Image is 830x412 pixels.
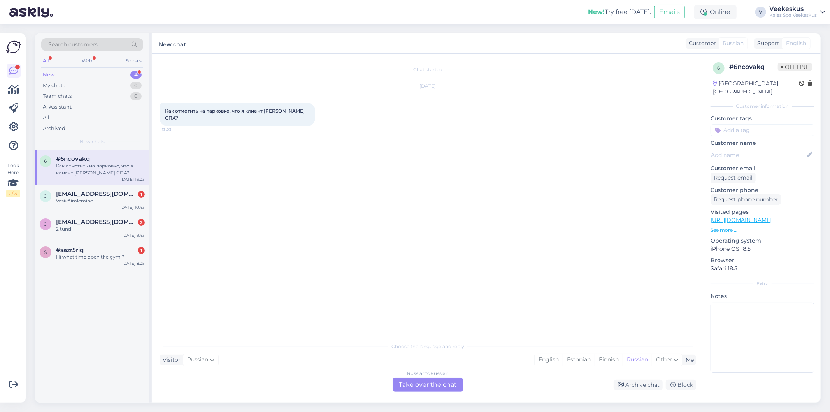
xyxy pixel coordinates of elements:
[122,261,145,266] div: [DATE] 8:05
[711,245,814,253] p: iPhone OS 18.5
[56,197,145,204] div: Vesivõimlemine
[623,354,652,366] div: Russian
[44,249,47,255] span: s
[711,124,814,136] input: Add a tag
[6,162,20,197] div: Look Here
[130,71,142,79] div: 4
[711,173,756,183] div: Request email
[711,151,805,159] input: Add name
[729,62,778,72] div: # 6ncovakq
[595,354,623,366] div: Finnish
[694,5,737,19] div: Online
[711,256,814,264] p: Browser
[122,232,145,238] div: [DATE] 9:43
[535,354,563,366] div: English
[656,356,672,363] span: Other
[588,7,651,17] div: Try free [DATE]:
[711,186,814,194] p: Customer phone
[666,380,696,390] div: Block
[43,114,49,121] div: All
[43,71,55,79] div: New
[711,164,814,173] p: Customer email
[711,217,772,224] a: [URL][DOMAIN_NAME]
[711,139,814,147] p: Customer name
[43,92,72,100] div: Team chats
[711,237,814,245] p: Operating system
[56,218,137,225] span: jegiazarjanjekaterina912@gmail.com
[120,204,145,210] div: [DATE] 10:43
[80,138,105,145] span: New chats
[711,227,814,234] p: See more ...
[393,378,463,392] div: Take over the chat
[41,56,50,66] div: All
[711,103,814,110] div: Customer information
[6,190,20,197] div: 2 / 3
[56,254,145,261] div: Hi what time open the gym ?
[160,66,696,73] div: Chat started
[56,155,90,162] span: #6ncovakq
[159,38,186,49] label: New chat
[654,5,685,19] button: Emails
[56,162,145,176] div: Как отметить на парковке, что я клиент [PERSON_NAME] СПА?
[56,190,137,197] span: jutalohukene@gmail.com
[56,246,84,254] span: #sazr5riq
[43,103,72,111] div: AI Assistant
[130,92,142,100] div: 0
[124,56,143,66] div: Socials
[711,194,781,205] div: Request phone number
[48,40,98,49] span: Search customers
[44,158,47,164] span: 6
[43,125,65,132] div: Archived
[121,176,145,182] div: [DATE] 13:03
[81,56,94,66] div: Web
[160,83,696,90] div: [DATE]
[130,82,142,90] div: 0
[138,219,145,226] div: 2
[711,280,814,287] div: Extra
[711,208,814,216] p: Visited pages
[778,63,812,71] span: Offline
[160,356,181,364] div: Visitor
[711,264,814,273] p: Safari 18.5
[614,380,663,390] div: Archive chat
[138,191,145,198] div: 1
[187,356,208,364] span: Russian
[160,343,696,350] div: Choose the language and reply
[769,6,817,12] div: Veekeskus
[754,39,779,48] div: Support
[407,370,449,377] div: Russian to Russian
[769,12,817,18] div: Kales Spa Veekeskus
[6,40,21,55] img: Askly Logo
[711,292,814,300] p: Notes
[44,221,47,227] span: j
[711,114,814,123] p: Customer tags
[56,225,145,232] div: 2 tundi
[165,108,306,121] span: Как отметить на парковке, что я клиент [PERSON_NAME] СПА?
[755,7,766,18] div: V
[43,82,65,90] div: My chats
[44,193,47,199] span: j
[588,8,605,16] b: New!
[718,65,720,71] span: 6
[683,356,694,364] div: Me
[713,79,799,96] div: [GEOGRAPHIC_DATA], [GEOGRAPHIC_DATA]
[138,247,145,254] div: 1
[786,39,806,48] span: English
[723,39,744,48] span: Russian
[769,6,825,18] a: VeekeskusKales Spa Veekeskus
[686,39,716,48] div: Customer
[563,354,595,366] div: Estonian
[162,127,191,132] span: 13:03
